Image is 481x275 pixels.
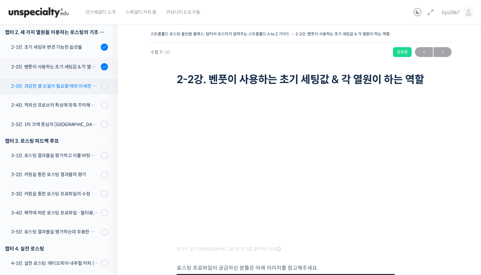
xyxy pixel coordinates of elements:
[60,218,68,223] span: 대화
[11,260,99,267] div: 4-1강. 실전 로스팅: 에티오피아 내추럴 커피 (당분이 많이 포함되어 있고 색이 고르지 않은 경우)
[434,48,452,57] span: →
[151,31,290,36] a: 스트롱홀드 로스팅 올인원 클래스: 탑티어 로스터가 알려주는 스트롱홀드 A to Z 가이드
[11,82,99,90] div: 2-3강. 과감한 열 조절이 필요할 때와 미세한 열 조절이 필요할 때
[442,9,459,15] span: Cys3567
[393,47,412,57] div: 완료함
[11,152,99,159] div: 3-1강. 로스팅 결과물을 평가하고 이를 바탕으로 프로파일을 설계하는 방법
[11,101,99,109] div: 2-4강. 적외선 프로브의 특성에 맞춰 주의해야 할 점들
[11,228,99,235] div: 3-5강. 로스팅 결과물을 평가하는데 유용한 팁들 - 연수를 활용한 커핑, 커핑용 분쇄도 찾기, 로스트 레벨에 따른 QC 등
[11,63,99,70] div: 2-2강. 벤풋이 사용하는 초기 세팅값 & 각 열원이 하는 역할
[43,208,84,224] a: 대화
[177,73,425,86] h1: 2-2강. 벤풋이 사용하는 초기 세팅값 & 각 열원이 하는 역할
[11,121,99,128] div: 2-5강. 1차 크랙 중심의 [GEOGRAPHIC_DATA]에 관하여
[295,31,390,36] a: 2-2강. 벤풋이 사용하는 초기 세팅값 & 각 열원이 하는 역할
[11,209,99,216] div: 3-4강. 목적에 따른 로스팅 프로파일 - 필터용, 에스프레소용
[415,47,433,57] a: ←이전
[5,244,108,253] div: 챕터 4. 실전 로스팅
[434,47,452,57] a: 다음→
[84,208,126,224] a: 설정
[177,247,281,252] span: 영상이 끊기[DEMOGRAPHIC_DATA] 여기를 클릭해주세요
[2,208,43,224] a: 홈
[11,44,99,51] div: 2-1강. 초기 세팅과 변경 가능한 옵션들
[101,217,109,223] span: 설정
[11,171,99,178] div: 3-2강. 커핑을 통한 로스팅 결과물의 평가
[162,49,170,55] span: / 30
[21,217,25,223] span: 홈
[5,137,108,145] div: 챕터 3. 로스팅 피드백 루프
[415,48,433,57] span: ←
[151,50,170,54] span: 수업 7
[5,28,108,37] div: 챕터 2. 세 가지 열원을 이용하는 로스팅의 기초 설계
[177,264,425,272] p: 로스팅 프로파일이 궁금하신 분들은 아래 이미지를 참고해주세요.
[11,190,99,197] div: 3-3강. 커핑을 통한 로스팅 프로파일의 수정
